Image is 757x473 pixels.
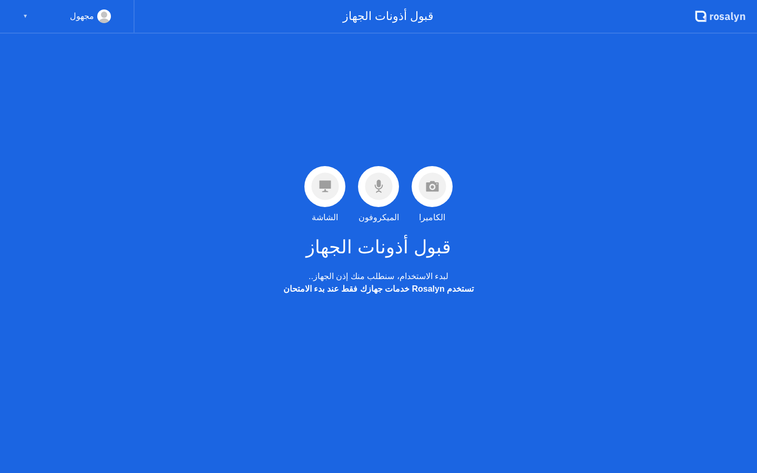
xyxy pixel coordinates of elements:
[306,233,451,261] h1: قبول أذونات الجهاز
[283,284,474,293] b: تستخدم Rosalyn خدمات جهازك فقط عند بدء الامتحان
[359,211,399,224] div: الميكروفون
[419,211,445,224] div: الكاميرا
[312,211,338,224] div: الشاشة
[70,9,94,23] div: مجهول
[283,270,474,295] div: لبدء الاستخدام، سنطلب منك إذن الجهاز..
[23,9,28,23] div: ▼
